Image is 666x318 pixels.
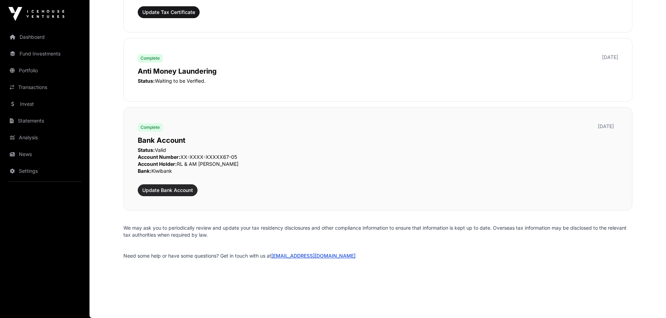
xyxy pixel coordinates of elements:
[6,96,84,112] a: Invest
[8,7,64,21] img: Icehouse Ventures Logo
[141,125,160,130] span: Complete
[138,184,198,196] button: Update Bank Account
[138,66,618,76] p: Anti Money Laundering
[123,252,632,259] p: Need some help or have some questions? Get in touch with us at
[6,113,84,128] a: Statements
[138,135,618,145] p: Bank Account
[142,9,195,16] span: Update Tax Certificate
[138,77,618,84] p: Waiting to be Verified.
[6,147,84,162] a: News
[138,161,618,168] p: RL & AM [PERSON_NAME]
[138,154,180,160] span: Account Number:
[138,188,198,195] a: Update Bank Account
[142,187,193,194] span: Update Bank Account
[6,130,84,145] a: Analysis
[631,284,666,318] iframe: Chat Widget
[138,78,155,84] span: Status:
[6,63,84,78] a: Portfolio
[271,253,356,259] a: [EMAIL_ADDRESS][DOMAIN_NAME]
[598,123,614,130] p: [DATE]
[138,168,151,174] span: Bank:
[138,168,618,175] p: Kiwibank
[602,54,618,61] p: [DATE]
[138,6,200,18] button: Update Tax Certificate
[6,46,84,61] a: Fund Investments
[141,56,160,61] span: Complete
[138,154,618,161] p: XX-XXXX-XXXXX67-05
[138,147,155,153] span: Status:
[123,224,632,238] p: We may ask you to periodically review and update your tax residency disclosures and other complia...
[138,161,177,167] span: Account Holder:
[138,147,618,154] p: Valid
[6,163,84,179] a: Settings
[6,80,84,95] a: Transactions
[6,29,84,45] a: Dashboard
